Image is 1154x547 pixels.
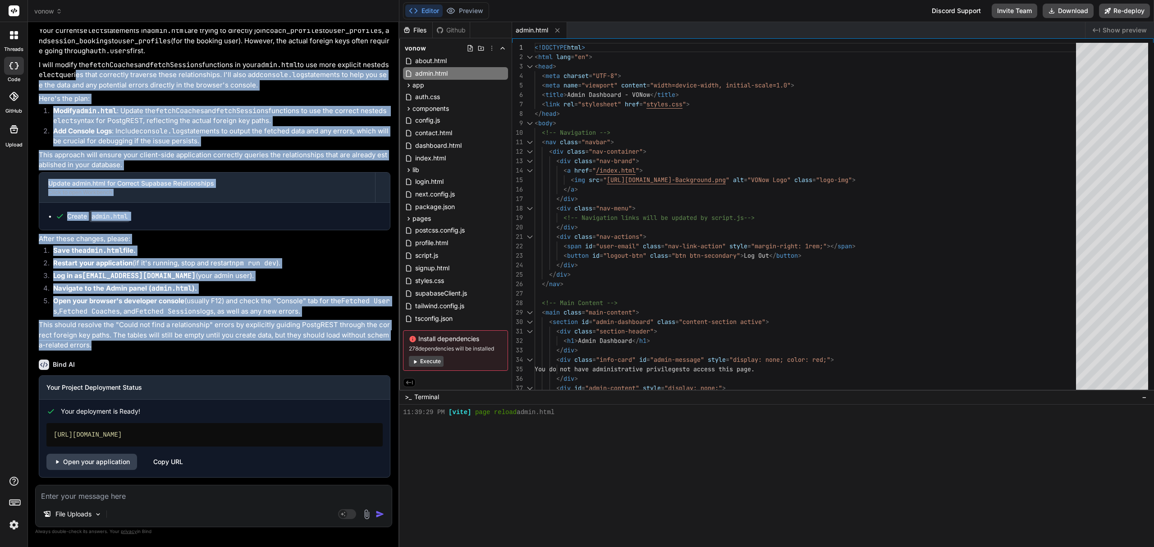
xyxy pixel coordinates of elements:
div: Click to collapse the range. [524,166,536,175]
span: package.json [414,201,456,212]
span: contact.html [414,128,453,138]
span: "admin-dashboard" [592,318,654,326]
img: icon [376,510,385,519]
strong: Log in as [53,271,196,280]
code: coach_profiles [266,26,323,35]
p: Your current statements in are trying to directly join to , and to (for the booking user). Howeve... [39,26,390,56]
span: class [560,138,578,146]
span: id [585,242,592,250]
strong: Save the file. [53,246,136,255]
span: " [643,100,646,108]
div: 23 [512,251,523,260]
span: = [589,318,592,326]
span: " [682,100,686,108]
strong: Navigate to the Admin panel ( ). [53,284,197,292]
span: = [582,308,585,316]
span: script.js [414,250,439,261]
span: class [650,251,668,260]
span: < [542,308,545,316]
span: "viewport" [582,81,618,89]
span: href [574,166,589,174]
div: 2 [512,52,523,62]
li: : Include statements to output the fetched data and any errors, which will be crucial for debuggi... [46,126,390,146]
span: a [567,166,571,174]
span: img [574,176,585,184]
span: − [1142,392,1147,401]
span: name [563,81,578,89]
strong: Open your browser's developer console [53,296,184,305]
span: > [618,72,621,80]
span: href [625,100,639,108]
span: < [571,176,574,184]
span: nav [549,280,560,288]
span: </ [556,223,563,231]
span: "main-content" [585,308,636,316]
span: about.html [414,55,448,66]
span: > [740,251,744,260]
span: --> [744,214,755,222]
code: Fetched Users [53,296,390,316]
div: Create [67,212,130,221]
span: "margin-right: 1rem;" [751,242,827,250]
span: meta [545,72,560,80]
div: Click to collapse the range. [524,119,536,128]
span: id [582,318,589,326]
span: head [542,109,556,118]
span: < [563,166,567,174]
span: <!-- Navigation --> [542,128,610,137]
span: lib [412,165,419,174]
strong: Add Console Logs [53,127,112,135]
span: "btn btn-secondary" [672,251,740,260]
span: lang [556,53,571,61]
div: 12 [512,147,523,156]
span: "width=device-width, initial-scale=1.0" [650,81,791,89]
div: 15 [512,175,523,185]
span: <!-- Main Content --> [542,299,618,307]
div: Click to collapse the range. [524,308,536,317]
div: 8 [512,109,523,119]
span: -Background.png [672,176,726,184]
span: next.config.js [414,189,456,200]
div: Update admin.html for Correct Supabase Relationships [48,179,366,188]
span: styles.css [646,100,682,108]
span: = [585,147,589,155]
button: Re-deploy [1099,4,1150,18]
code: console.log [260,70,304,79]
p: Here's the plan: [39,94,390,104]
span: div [560,232,571,241]
span: class [574,232,592,241]
span: class [794,176,812,184]
li: (usually F12) and check the "Console" tab for the , , and logs, as well as any new errors. [46,296,390,316]
span: < [535,53,538,61]
span: login.html [414,176,444,187]
code: fetchCoaches [156,106,204,115]
span: head [538,62,553,70]
code: admin.html [89,210,130,222]
span: < [563,242,567,250]
span: > [643,147,646,155]
span: "logout-btn" [603,251,646,260]
div: 16 [512,185,523,194]
span: rel [563,100,574,108]
div: 20 [512,223,523,232]
span: body [538,119,553,127]
span: "nav-actions" [596,232,643,241]
span: = [600,176,603,184]
span: span [567,242,582,250]
span: > [636,157,639,165]
span: supabaseClient.js [414,288,468,299]
span: title [657,91,675,99]
span: title [545,91,563,99]
span: profile.html [414,237,449,248]
div: 6 [512,90,523,100]
span: /index.html [596,166,636,174]
code: user_profiles [329,26,382,35]
div: 19 [512,213,523,223]
span: " [592,166,596,174]
img: settings [6,517,22,533]
span: = [578,138,582,146]
span: "user-email" [596,242,639,250]
span: pages [412,214,431,223]
span: </ [650,91,657,99]
button: Preview [443,5,487,17]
